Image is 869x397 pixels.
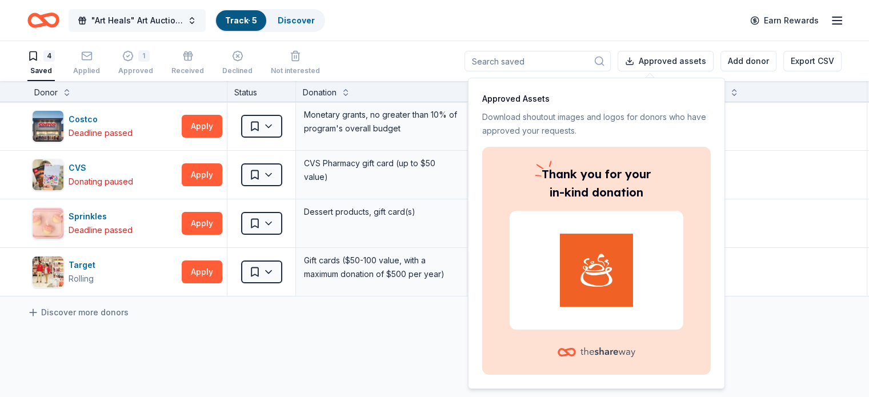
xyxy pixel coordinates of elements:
a: Discover [278,15,315,25]
a: Home [27,7,59,34]
input: Search saved [464,51,611,71]
img: Image for Target [33,256,63,287]
div: Rolling [69,272,94,286]
button: Declined [222,46,253,81]
div: Deadline passed [69,126,133,140]
div: Target [69,258,100,272]
a: Earn Rewards [743,10,826,31]
div: Donation [303,86,337,99]
div: Dessert products, gift card(s) [303,204,460,220]
button: Received [171,46,204,81]
div: Monetary grants, no greater than 10% of program's overall budget [303,107,460,137]
div: Deadline passed [69,223,133,237]
div: Declined [222,66,253,75]
p: you for your in-kind donation [510,165,683,202]
button: "Art Heals" Art Auction 10th Annual [69,9,206,32]
div: Not interested [271,66,320,75]
a: Track· 5 [225,15,257,25]
button: Apply [182,163,222,186]
img: Image for CVS [33,159,63,190]
button: Image for SprinklesSprinklesDeadline passed [32,207,177,239]
button: Image for CVSCVSDonating paused [32,159,177,191]
button: Apply [182,212,222,235]
a: Discover more donors [27,306,129,319]
div: Sprinkles [69,210,133,223]
button: Apply [182,115,222,138]
button: Add donor [720,51,776,71]
button: Not interested [271,46,320,81]
button: Image for CostcoCostcoDeadline passed [32,110,177,142]
img: CookinGenie [523,234,670,307]
div: 1 [138,50,150,62]
button: Applied [73,46,100,81]
div: CVS [69,161,133,175]
div: Received [171,66,204,75]
button: Approved assets [618,51,714,71]
div: Gift cards ($50-100 value, with a maximum donation of $500 per year) [303,252,460,282]
div: Saved [27,66,55,75]
button: Track· 5Discover [215,9,325,32]
p: Download shoutout images and logos for donors who have approved your requests. [482,110,711,138]
div: Donating paused [69,175,133,189]
img: Image for Costco [33,111,63,142]
span: Thank [542,167,577,181]
div: CVS Pharmacy gift card (up to $50 value) [303,155,460,185]
div: Status [227,81,296,102]
span: "Art Heals" Art Auction 10th Annual [91,14,183,27]
button: 4Saved [27,46,55,81]
div: Applied [73,66,100,75]
button: Apply [182,260,222,283]
p: Approved Assets [482,92,711,106]
div: Costco [69,113,133,126]
button: 1Approved [118,46,153,81]
div: Donor [34,86,58,99]
img: Image for Sprinkles [33,208,63,239]
button: Image for TargetTargetRolling [32,256,177,288]
div: Approved [118,66,153,75]
button: Export CSV [783,51,842,71]
div: 4 [43,50,55,62]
